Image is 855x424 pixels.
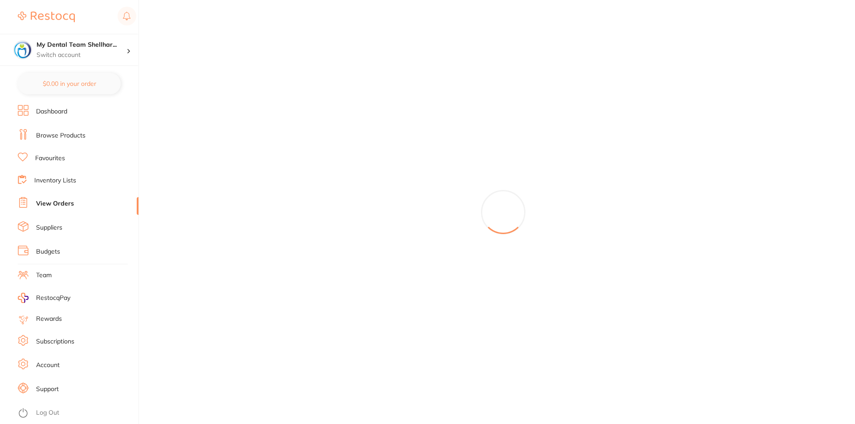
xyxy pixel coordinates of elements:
[36,271,52,280] a: Team
[36,315,62,323] a: Rewards
[36,131,85,140] a: Browse Products
[36,199,74,208] a: View Orders
[36,294,70,303] span: RestocqPay
[18,12,75,22] img: Restocq Logo
[18,293,70,303] a: RestocqPay
[35,154,65,163] a: Favourites
[14,41,32,59] img: My Dental Team Shellharbour
[18,7,75,27] a: Restocq Logo
[36,107,67,116] a: Dashboard
[36,247,60,256] a: Budgets
[18,293,28,303] img: RestocqPay
[36,361,60,370] a: Account
[36,385,59,394] a: Support
[18,406,136,420] button: Log Out
[37,51,126,60] p: Switch account
[18,73,121,94] button: $0.00 in your order
[37,40,126,49] h4: My Dental Team Shellharbour
[36,223,62,232] a: Suppliers
[36,408,59,417] a: Log Out
[36,337,74,346] a: Subscriptions
[34,176,76,185] a: Inventory Lists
